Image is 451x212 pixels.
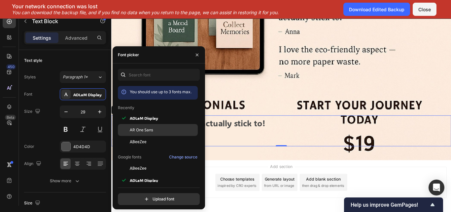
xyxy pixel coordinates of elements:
div: Upload font [143,196,174,202]
div: Font picker [118,52,139,58]
span: ABeeZee [130,139,147,145]
button: Paragraph 1* [60,71,106,83]
span: ABeeZee [130,165,147,171]
div: Color [24,144,34,149]
div: Beta [5,115,16,120]
span: Help us improve GemPages! [351,202,429,208]
iframe: Design area [111,19,451,212]
span: then drag & drop elements [222,192,271,198]
p: Advanced [65,34,87,41]
span: Add section [183,169,214,176]
span: ADLaM Display [130,177,158,183]
button: Change source [169,153,198,161]
div: Styles [24,74,36,80]
button: Download Edited Backup [343,3,410,16]
div: Align [24,159,43,168]
div: 4D4D4D [73,144,104,150]
div: Text Block [8,104,31,110]
p: Settings [33,34,51,41]
div: Close [418,6,431,13]
div: Size [24,107,42,116]
div: Generate layout [179,184,214,191]
div: Size [24,199,42,208]
p: Text Block [32,17,88,25]
button: Show survey - Help us improve GemPages! [351,201,436,209]
p: Finally, a planner I can actually stick to! [1,114,396,131]
span: ADLaM Display [130,115,158,121]
button: Show more [24,175,106,187]
span: Paragraph 1* [63,74,88,80]
p: -[PERSON_NAME] [1,131,396,148]
p: Recently [118,105,134,111]
span: AR One Sans [130,127,153,133]
div: 450 [6,64,16,69]
div: Text style [24,58,42,64]
p: You can download the backup file, and if you find no data when you return to the page, we can ass... [12,10,279,16]
p: Google fonts [118,154,141,160]
div: Choose templates [127,184,167,191]
div: Show more [50,178,81,184]
div: ADLaM Display [73,92,104,98]
div: Font [24,91,32,97]
div: Add blank section [227,184,267,191]
div: Change source [169,154,197,160]
div: Open Intercom Messenger [429,180,444,195]
div: Download Edited Backup [349,6,404,13]
span: inspired by CRO experts [124,192,169,198]
p: Your network connection was lost [12,3,279,10]
span: from URL or image [178,192,213,198]
input: Search font [118,69,200,81]
button: Upload font [118,193,200,205]
span: You should use up to 3 fonts max. [130,89,191,94]
button: Close [413,3,436,16]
